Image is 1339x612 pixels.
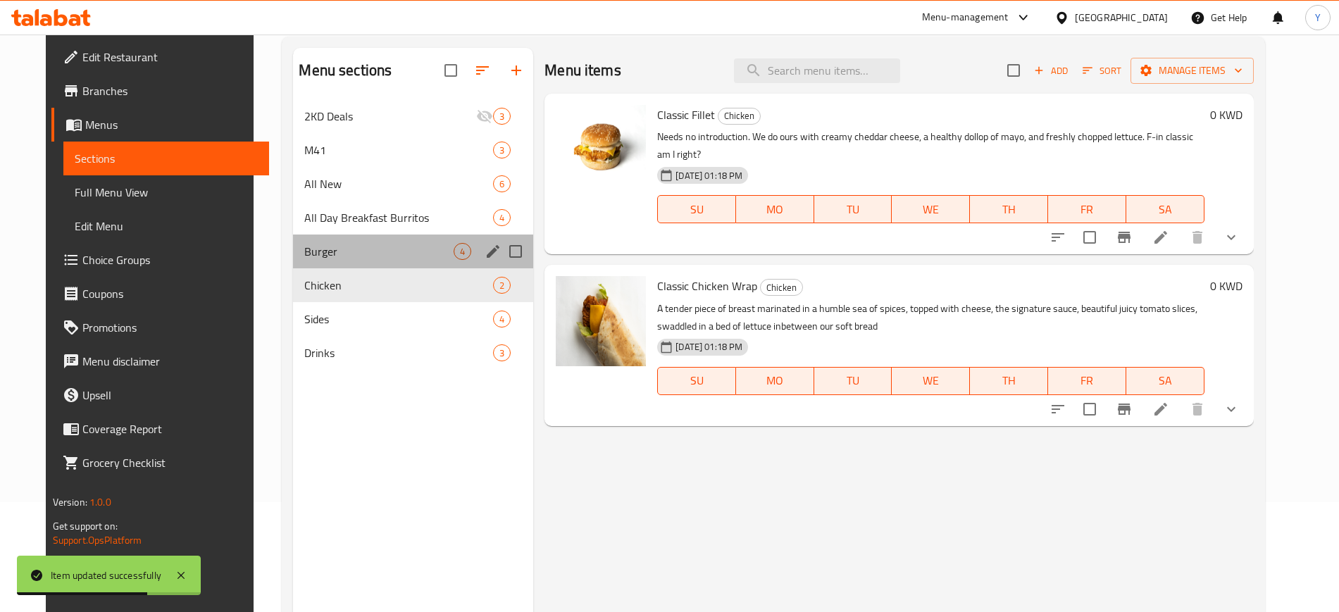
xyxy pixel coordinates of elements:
[82,82,258,99] span: Branches
[664,370,730,391] span: SU
[970,195,1048,223] button: TH
[1048,367,1126,395] button: FR
[494,144,510,157] span: 3
[494,177,510,191] span: 6
[999,56,1028,85] span: Select section
[494,346,510,360] span: 3
[970,367,1048,395] button: TH
[63,209,269,243] a: Edit Menu
[1223,229,1240,246] svg: Show Choices
[493,344,511,361] div: items
[53,517,118,535] span: Get support on:
[670,169,748,182] span: [DATE] 01:18 PM
[657,128,1204,163] p: Needs no introduction. We do ours with creamy cheddar cheese, a healthy dollop of mayo, and fresh...
[760,279,803,296] div: Chicken
[493,209,511,226] div: items
[1041,392,1075,426] button: sort-choices
[736,195,814,223] button: MO
[304,311,493,327] span: Sides
[556,105,646,195] img: Classic Fillet
[82,454,258,471] span: Grocery Checklist
[1132,370,1199,391] span: SA
[1223,401,1240,418] svg: Show Choices
[1107,220,1141,254] button: Branch-specific-item
[493,277,511,294] div: items
[897,370,964,391] span: WE
[85,116,258,133] span: Menus
[1079,60,1125,82] button: Sort
[51,378,269,412] a: Upsell
[897,199,964,220] span: WE
[293,302,533,336] div: Sides4
[657,104,715,125] span: Classic Fillet
[293,268,533,302] div: Chicken2
[1152,401,1169,418] a: Edit menu item
[718,108,761,125] div: Chicken
[718,108,760,124] span: Chicken
[454,243,471,260] div: items
[657,367,736,395] button: SU
[892,195,970,223] button: WE
[476,108,493,125] svg: Inactive section
[1075,10,1168,25] div: [GEOGRAPHIC_DATA]
[304,209,493,226] span: All Day Breakfast Burritos
[82,251,258,268] span: Choice Groups
[53,531,142,549] a: Support.OpsPlatform
[493,175,511,192] div: items
[814,367,892,395] button: TU
[494,279,510,292] span: 2
[63,175,269,209] a: Full Menu View
[1028,60,1073,82] button: Add
[976,370,1042,391] span: TH
[304,175,493,192] div: All New
[544,60,621,81] h2: Menu items
[51,344,269,378] a: Menu disclaimer
[494,313,510,326] span: 4
[1315,10,1321,25] span: Y
[304,243,454,260] span: Burger
[1126,367,1204,395] button: SA
[493,311,511,327] div: items
[1152,229,1169,246] a: Edit menu item
[1131,58,1254,84] button: Manage items
[1054,199,1121,220] span: FR
[304,344,493,361] div: Drinks
[814,195,892,223] button: TU
[82,49,258,65] span: Edit Restaurant
[1214,220,1248,254] button: show more
[1132,199,1199,220] span: SA
[664,199,730,220] span: SU
[51,412,269,446] a: Coverage Report
[1214,392,1248,426] button: show more
[299,60,392,81] h2: Menu sections
[51,108,269,142] a: Menus
[1075,223,1104,252] span: Select to update
[657,275,757,296] span: Classic Chicken Wrap
[51,311,269,344] a: Promotions
[657,300,1204,335] p: A tender piece of breast marinated in a humble sea of spices, topped with cheese, the signature s...
[304,108,476,125] div: 2KD Deals
[1210,105,1243,125] h6: 0 KWD
[293,94,533,375] nav: Menu sections
[1075,394,1104,424] span: Select to update
[304,277,493,294] div: Chicken
[293,133,533,167] div: M413
[90,493,112,511] span: 1.0.0
[499,54,533,87] button: Add section
[82,353,258,370] span: Menu disclaimer
[556,276,646,366] img: Classic Chicken Wrap
[1210,276,1243,296] h6: 0 KWD
[482,241,504,262] button: edit
[1048,195,1126,223] button: FR
[1054,370,1121,391] span: FR
[82,420,258,437] span: Coverage Report
[304,142,493,158] span: M41
[820,199,887,220] span: TU
[734,58,900,83] input: search
[454,245,471,258] span: 4
[466,54,499,87] span: Sort sections
[293,336,533,370] div: Drinks3
[63,142,269,175] a: Sections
